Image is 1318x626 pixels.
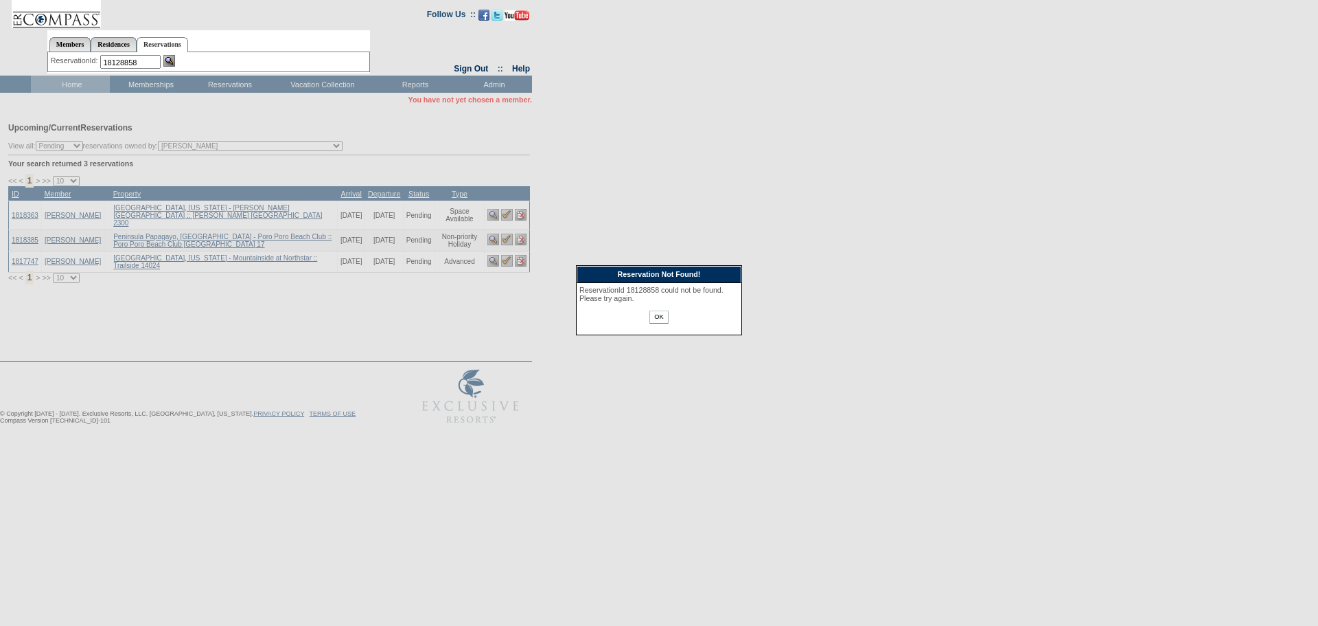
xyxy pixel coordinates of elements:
[91,37,137,52] a: Residences
[478,10,489,21] img: Become our fan on Facebook
[49,37,91,52] a: Members
[478,14,489,22] a: Become our fan on Facebook
[51,55,101,67] div: ReservationId:
[577,266,741,283] div: Reservation Not Found!
[498,64,503,74] span: ::
[137,37,188,52] a: Reservations
[505,10,529,21] img: Subscribe to our YouTube Channel
[579,286,739,302] div: ReservationId 18128858 could not be found. Please try again.
[512,64,530,74] a: Help
[649,311,668,324] input: OK
[427,8,476,25] td: Follow Us ::
[505,14,529,22] a: Subscribe to our YouTube Channel
[492,10,502,21] img: Follow us on Twitter
[163,55,175,67] img: Reservation Search
[454,64,488,74] a: Sign Out
[492,14,502,22] a: Follow us on Twitter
